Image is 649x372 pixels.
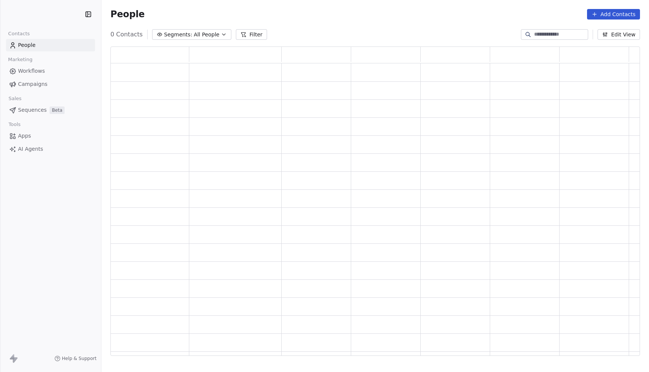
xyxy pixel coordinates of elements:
a: SequencesBeta [6,104,95,116]
a: Help & Support [54,355,97,361]
span: All People [194,31,219,39]
span: People [18,41,36,49]
button: Add Contacts [587,9,640,19]
span: Help & Support [62,355,97,361]
a: AI Agents [6,143,95,155]
span: Sequences [18,106,47,114]
a: People [6,39,95,51]
span: Sales [5,93,25,104]
button: Edit View [598,29,640,40]
span: Tools [5,119,24,130]
span: Workflows [18,67,45,75]
span: Campaigns [18,80,47,88]
span: AI Agents [18,145,43,153]
a: Apps [6,130,95,142]
span: Contacts [5,28,33,39]
span: Beta [50,106,65,114]
a: Workflows [6,65,95,77]
span: People [110,9,145,20]
span: Apps [18,132,31,140]
button: Filter [236,29,267,40]
span: Marketing [5,54,36,65]
span: 0 Contacts [110,30,143,39]
span: Segments: [164,31,192,39]
a: Campaigns [6,78,95,90]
